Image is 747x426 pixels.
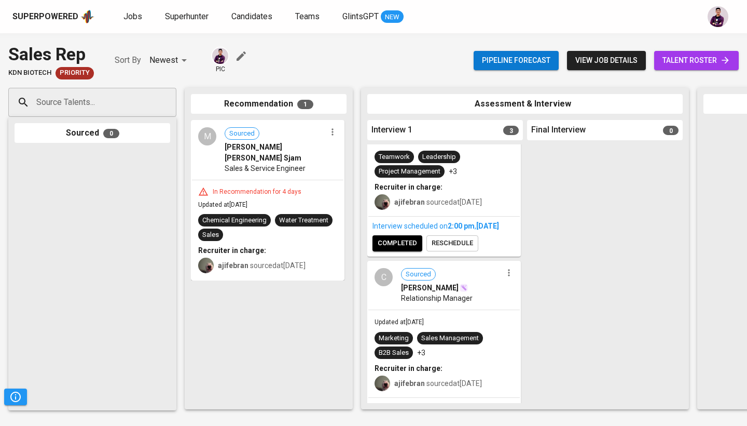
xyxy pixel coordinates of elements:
[149,51,190,70] div: Newest
[123,11,142,21] span: Jobs
[225,142,326,163] span: [PERSON_NAME] [PERSON_NAME] Sjam
[662,54,730,67] span: talent roster
[375,183,442,191] b: Recruiter in charge:
[379,152,410,162] div: Teamwork
[379,334,409,343] div: Marketing
[474,51,559,70] button: Pipeline forecast
[342,10,404,23] a: GlintsGPT NEW
[191,94,347,114] div: Recommendation
[123,10,144,23] a: Jobs
[394,198,425,206] b: ajifebran
[378,237,417,249] span: completed
[115,54,141,66] p: Sort By
[381,12,404,22] span: NEW
[198,127,216,145] div: M
[432,237,473,249] span: reschedule
[103,129,119,138] span: 0
[165,11,209,21] span: Superhunter
[367,94,683,114] div: Assessment & Interview
[56,67,94,79] div: New Job received from Demand Team
[231,10,274,23] a: Candidates
[394,379,482,388] span: sourced at [DATE]
[375,268,393,286] div: C
[421,334,479,343] div: Sales Management
[4,389,27,405] button: Pipeline Triggers
[375,318,424,326] span: Updated at [DATE]
[372,221,516,231] div: Interview scheduled on ,
[149,54,178,66] p: Newest
[372,235,422,251] button: completed
[342,11,379,21] span: GlintsGPT
[12,9,94,24] a: Superpoweredapp logo
[225,163,306,174] span: Sales & Service Engineer
[225,129,259,139] span: Sourced
[426,235,478,251] button: reschedule
[8,42,94,67] div: Sales Rep
[394,379,425,388] b: ajifebran
[375,376,390,391] img: aji.muda@glints.com
[211,47,229,74] div: pic
[171,101,173,103] button: Open
[422,152,456,162] div: Leadership
[448,222,475,230] span: 2:00 PM
[367,79,521,257] div: Assistant Area Sales ManagerUpdated at[DATE]TeamworkLeadershipProject Management+3Recruiter in ch...
[654,51,739,70] a: talent roster
[402,270,435,279] span: Sourced
[401,283,459,293] span: [PERSON_NAME]
[295,11,320,21] span: Teams
[202,230,219,240] div: Sales
[198,246,266,255] b: Recruiter in charge:
[575,54,638,67] span: view job details
[476,222,499,230] span: [DATE]
[295,10,322,23] a: Teams
[417,348,425,358] p: +3
[401,293,473,303] span: Relationship Manager
[379,348,409,358] div: B2B Sales
[503,126,519,135] span: 3
[202,216,267,225] div: Chemical Engineering
[191,120,344,281] div: MSourced[PERSON_NAME] [PERSON_NAME] SjamSales & Service EngineerIn Recommendation for 4 daysUpdat...
[165,10,211,23] a: Superhunter
[218,261,248,270] b: ajifebran
[218,261,306,270] span: sourced at [DATE]
[80,9,94,24] img: app logo
[12,11,78,23] div: Superpowered
[663,126,679,135] span: 0
[375,194,390,210] img: aji.muda@glints.com
[531,124,586,136] span: Final Interview
[279,216,328,225] div: Water Treatment
[15,123,170,143] div: Sourced
[482,54,550,67] span: Pipeline forecast
[56,68,94,78] span: Priority
[372,402,516,412] div: Interview scheduled on ,
[209,188,306,196] div: In Recommendation for 4 days
[375,364,442,372] b: Recruiter in charge:
[449,166,457,177] p: +3
[231,11,272,21] span: Candidates
[198,258,214,273] img: aji.muda@glints.com
[460,284,468,292] img: magic_wand.svg
[708,6,728,27] img: erwin@glints.com
[371,124,412,136] span: Interview 1
[212,48,228,64] img: erwin@glints.com
[567,51,646,70] button: view job details
[198,201,247,208] span: Updated at [DATE]
[394,198,482,206] span: sourced at [DATE]
[297,100,313,109] span: 1
[8,68,51,78] span: KDN Biotech
[379,167,440,177] div: Project Management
